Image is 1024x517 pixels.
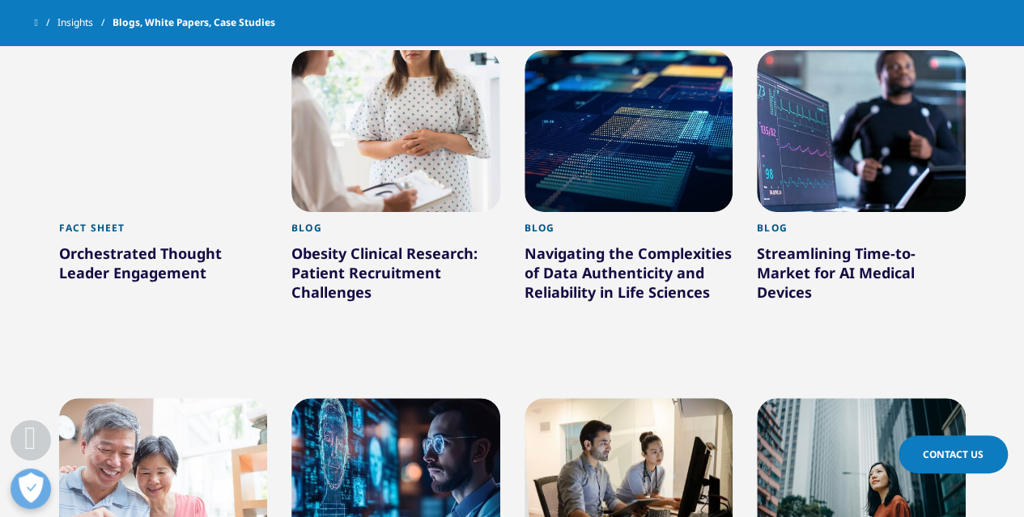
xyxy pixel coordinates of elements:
[59,212,268,324] a: Fact Sheet Orchestrated Thought Leader Engagement
[757,212,966,344] a: Blog Streamlining Time-to-Market for AI Medical Devices
[291,212,500,374] a: Blog Obesity Clinical Research: Patient Recruitment Challenges
[57,8,113,37] a: Insights
[923,447,984,461] span: Contact Us
[757,244,966,308] div: Streamlining Time-to-Market for AI Medical Devices
[899,435,1008,473] a: Contact Us
[113,8,275,37] span: Blogs, White Papers, Case Studies
[757,222,966,244] div: Blog
[59,244,268,289] div: Orchestrated Thought Leader Engagement
[11,468,51,509] button: Open Preferences
[525,212,733,344] a: Blog Navigating the Complexities of Data Authenticity and Reliability in Life Sciences
[525,244,733,308] div: Navigating the Complexities of Data Authenticity and Reliability in Life Sciences
[291,222,500,244] div: Blog
[291,244,500,308] div: Obesity Clinical Research: Patient Recruitment Challenges
[525,222,733,244] div: Blog
[59,222,268,244] div: Fact Sheet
